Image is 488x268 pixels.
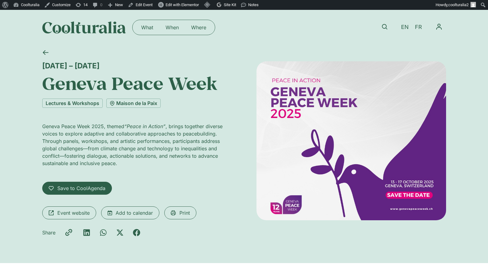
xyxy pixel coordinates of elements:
a: Where [185,22,212,32]
p: Share [42,229,55,236]
div: Share on linkedin [83,229,90,236]
nav: Menu [432,20,446,34]
span: Print [179,209,190,217]
span: Add to calendar [116,209,153,217]
button: Menu Toggle [432,20,446,34]
span: Edit with Elementor [166,2,199,7]
a: When [159,22,185,32]
div: [DATE] – [DATE] [42,61,232,70]
a: What [135,22,159,32]
a: Print [164,206,196,219]
span: Save to CoolAgenda [57,185,105,192]
a: Maison de la Paix [106,99,161,108]
a: Lectures & Workshops [42,99,103,108]
a: Add to calendar [101,206,159,219]
a: FR [412,23,425,32]
nav: Menu [135,22,212,32]
h1: Geneva Peace Week [42,73,232,94]
p: Geneva Peace Week 2025, themed , brings together diverse voices to explore adaptive and collabora... [42,123,232,167]
span: coolturalia2 [448,2,469,7]
div: Share on x-twitter [116,229,124,236]
span: FR [415,24,422,30]
span: Site Kit [224,2,236,7]
span: EN [401,24,409,30]
a: Save to CoolAgenda [42,182,112,195]
em: “Peace in Action” [124,123,166,129]
span: Event website [57,209,90,217]
a: Event website [42,206,96,219]
div: Share on facebook [133,229,140,236]
a: EN [398,23,412,32]
div: Share on whatsapp [100,229,107,236]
